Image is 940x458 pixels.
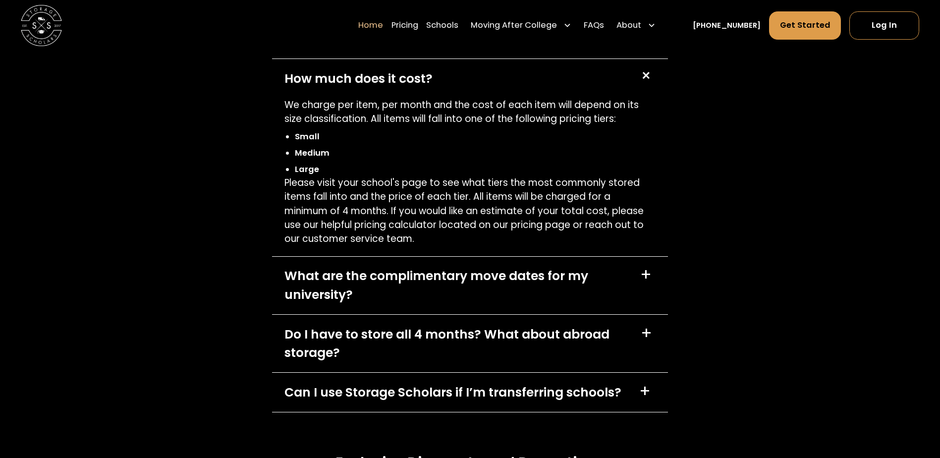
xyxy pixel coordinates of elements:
[584,11,604,40] a: FAQs
[639,383,651,400] div: +
[284,176,656,245] p: Please visit your school's page to see what tiers the most commonly stored items fall into and th...
[295,131,656,143] li: Small
[358,11,383,40] a: Home
[849,12,919,40] a: Log In
[295,147,656,160] li: Medium
[640,267,652,283] div: +
[284,69,433,88] div: How much does it cost?
[616,20,641,32] div: About
[467,11,576,40] div: Moving After College
[471,20,557,32] div: Moving After College
[284,325,628,362] div: Do I have to store all 4 months? What about abroad storage?
[769,12,841,40] a: Get Started
[284,98,656,126] p: We charge per item, per month and the cost of each item will depend on its size classification. A...
[284,383,621,401] div: Can I use Storage Scholars if I’m transferring schools?
[612,11,660,40] div: About
[636,66,656,86] div: +
[21,5,62,46] img: Storage Scholars main logo
[284,267,628,304] div: What are the complimentary move dates for my university?
[295,164,656,176] li: Large
[641,325,652,342] div: +
[391,11,418,40] a: Pricing
[693,20,761,31] a: [PHONE_NUMBER]
[426,11,458,40] a: Schools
